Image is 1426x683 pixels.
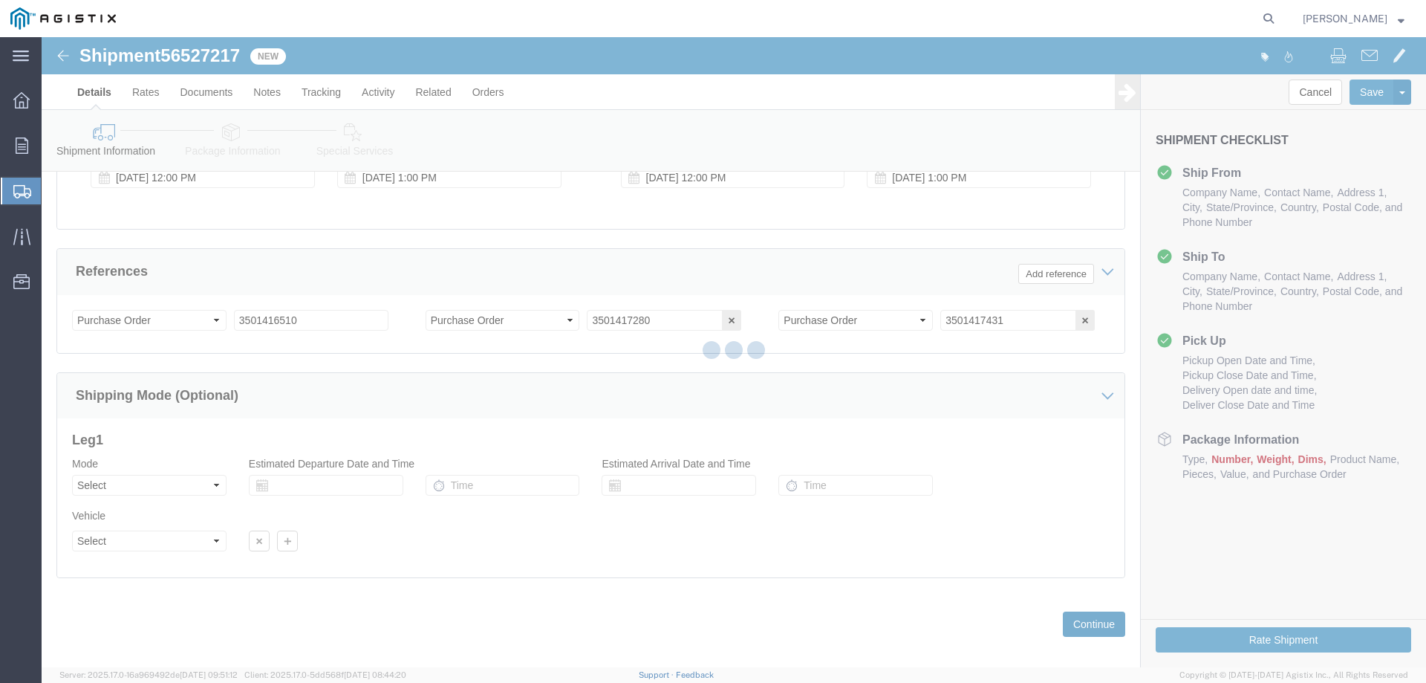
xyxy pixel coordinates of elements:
[10,7,116,30] img: logo
[1302,10,1405,27] button: [PERSON_NAME]
[639,670,676,679] a: Support
[344,670,406,679] span: [DATE] 08:44:20
[676,670,714,679] a: Feedback
[1179,669,1408,682] span: Copyright © [DATE]-[DATE] Agistix Inc., All Rights Reserved
[244,670,406,679] span: Client: 2025.17.0-5dd568f
[1303,10,1387,27] span: Dave Thomas
[180,670,238,679] span: [DATE] 09:51:12
[59,670,238,679] span: Server: 2025.17.0-16a969492de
